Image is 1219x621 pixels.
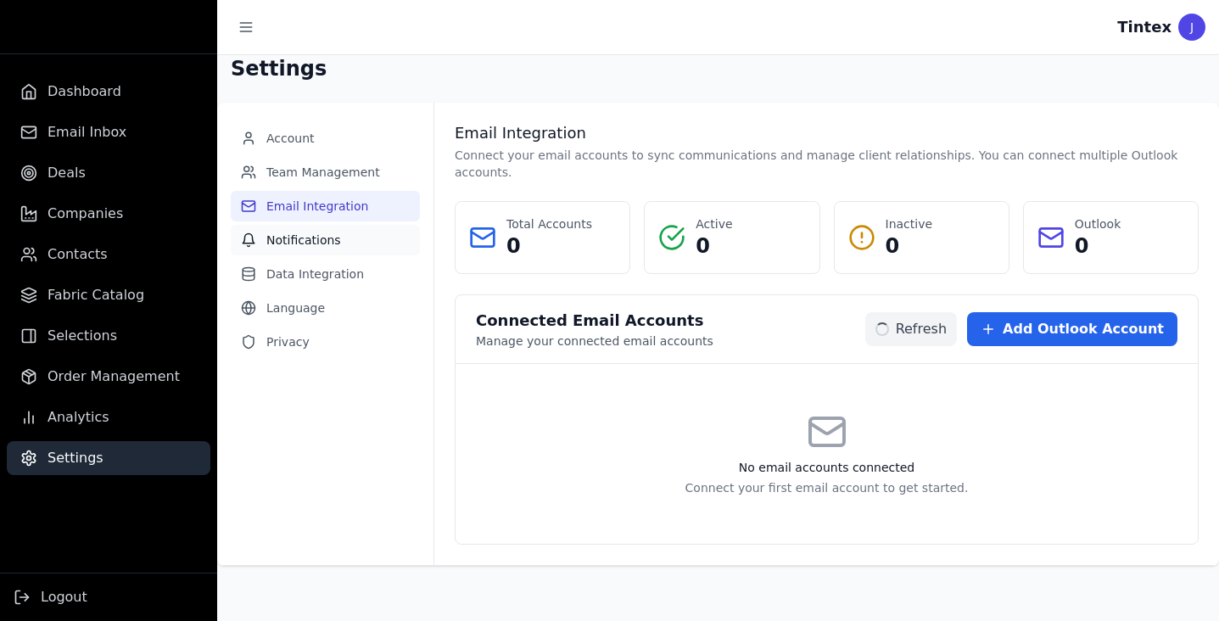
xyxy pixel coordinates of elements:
[48,326,117,346] span: Selections
[1178,14,1205,41] div: J
[48,204,123,224] span: Companies
[48,448,103,468] span: Settings
[231,191,420,221] button: Email Integration
[231,123,420,154] button: Account
[7,75,210,109] a: Dashboard
[506,232,592,260] p: 0
[7,238,210,271] a: Contacts
[696,215,732,232] p: Active
[231,259,420,289] button: Data Integration
[48,407,109,428] span: Analytics
[48,366,180,387] span: Order Management
[1117,15,1171,39] div: Tintex
[41,587,87,607] span: Logout
[896,319,947,339] span: Refresh
[476,479,1177,496] p: Connect your first email account to get started.
[455,147,1199,181] p: Connect your email accounts to sync communications and manage client relationships. You can conne...
[231,327,420,357] button: Privacy
[476,333,713,350] p: Manage your connected email accounts
[967,312,1177,346] button: Add Outlook Account
[48,122,126,143] span: Email Inbox
[886,232,933,260] p: 0
[476,309,713,333] h3: Connected Email Accounts
[7,278,210,312] a: Fabric Catalog
[7,360,210,394] a: Order Management
[1003,319,1164,339] span: Add Outlook Account
[7,319,210,353] a: Selections
[231,225,420,255] button: Notifications
[7,197,210,231] a: Companies
[1075,232,1121,260] p: 0
[506,215,592,232] p: Total Accounts
[886,215,933,232] p: Inactive
[865,312,957,346] button: Refresh
[696,232,732,260] p: 0
[48,285,144,305] span: Fabric Catalog
[14,587,87,607] button: Logout
[455,123,1199,143] h3: Email Integration
[1075,215,1121,232] p: Outlook
[7,115,210,149] a: Email Inbox
[231,157,420,187] button: Team Management
[231,12,261,42] button: Toggle sidebar
[7,400,210,434] a: Analytics
[231,293,420,323] button: Language
[231,55,327,82] h1: Settings
[7,156,210,190] a: Deals
[48,81,121,102] span: Dashboard
[48,244,108,265] span: Contacts
[476,459,1177,476] h3: No email accounts connected
[48,163,86,183] span: Deals
[7,441,210,475] a: Settings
